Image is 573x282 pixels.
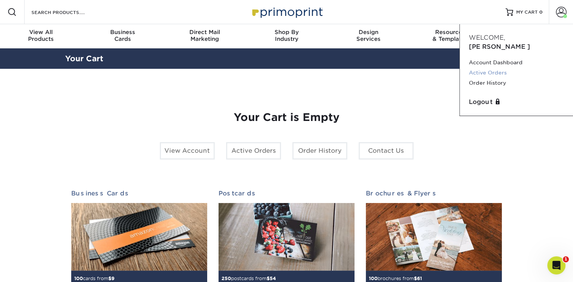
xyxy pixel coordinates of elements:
small: brochures from [369,276,422,281]
span: 100 [74,276,83,281]
span: MY CART [516,9,538,15]
a: Order History [292,142,347,160]
input: SEARCH PRODUCTS..... [31,8,105,17]
span: 54 [270,276,276,281]
img: Brochures & Flyers [366,203,502,271]
span: $ [414,276,417,281]
a: Active Orders [226,142,281,160]
span: Business [82,29,164,36]
div: Services [328,29,409,42]
span: $ [267,276,270,281]
a: Order History [469,78,564,88]
h1: Your Cart is Empty [71,111,502,124]
a: Your Cart [65,54,103,63]
a: Direct MailMarketing [164,24,245,48]
span: Resources [409,29,491,36]
h2: Brochures & Flyers [366,190,502,197]
a: View Account [160,142,215,160]
h2: Postcards [219,190,354,197]
div: Cards [82,29,164,42]
span: 61 [417,276,422,281]
div: Industry [245,29,327,42]
span: Welcome, [469,34,505,41]
div: Marketing [164,29,245,42]
iframe: Google Customer Reviews [2,259,64,279]
a: Shop ByIndustry [245,24,327,48]
small: postcards from [222,276,276,281]
a: Contact Us [359,142,414,160]
a: Active Orders [469,68,564,78]
span: 250 [222,276,231,281]
a: DesignServices [328,24,409,48]
img: Primoprint [249,4,325,20]
span: 9 [111,276,114,281]
div: & Templates [409,29,491,42]
span: Shop By [245,29,327,36]
a: BusinessCards [82,24,164,48]
img: Postcards [219,203,354,271]
h2: Business Cards [71,190,207,197]
span: 0 [539,9,543,15]
span: Direct Mail [164,29,245,36]
a: Resources& Templates [409,24,491,48]
a: Logout [469,98,564,107]
small: cards from [74,276,114,281]
iframe: Intercom live chat [547,256,565,274]
span: 1 [563,256,569,262]
a: Account Dashboard [469,57,564,68]
span: $ [108,276,111,281]
span: Design [328,29,409,36]
img: Business Cards [71,203,207,271]
span: [PERSON_NAME] [469,43,530,50]
span: 100 [369,276,378,281]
